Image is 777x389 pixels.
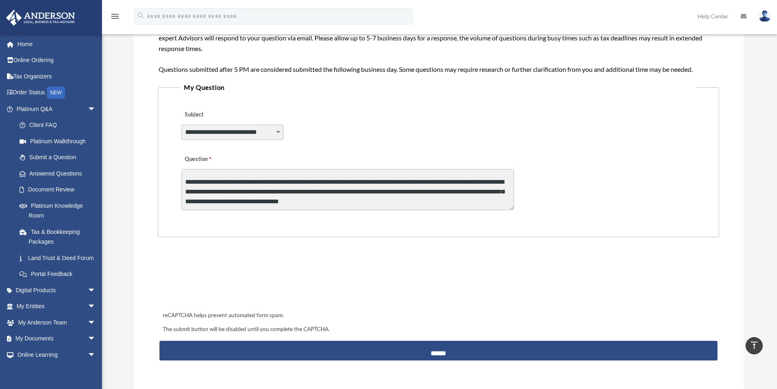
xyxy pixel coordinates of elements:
a: Online Learningarrow_drop_down [6,347,108,363]
a: Submit a Question [11,149,104,166]
a: Digital Productsarrow_drop_down [6,282,108,298]
a: Document Review [11,182,108,198]
a: Client FAQ [11,117,108,133]
a: Home [6,36,108,52]
span: arrow_drop_down [88,314,104,331]
i: menu [110,11,120,21]
i: vertical_align_top [749,340,759,350]
span: arrow_drop_down [88,331,104,347]
a: My Anderson Teamarrow_drop_down [6,314,108,331]
img: User Pic [759,10,771,22]
a: Tax Organizers [6,68,108,84]
div: reCAPTCHA helps prevent automated form spam. [159,311,717,320]
a: My Documentsarrow_drop_down [6,331,108,347]
span: arrow_drop_down [88,347,104,363]
legend: My Question [181,82,696,93]
label: Question [182,154,245,165]
a: Platinum Walkthrough [11,133,108,149]
span: arrow_drop_down [88,298,104,315]
a: Online Ordering [6,52,108,69]
a: Tax & Bookkeeping Packages [11,224,108,250]
a: Platinum Q&Aarrow_drop_down [6,101,108,117]
a: My Entitiesarrow_drop_down [6,298,108,315]
span: arrow_drop_down [88,101,104,118]
iframe: reCAPTCHA [160,262,284,294]
span: arrow_drop_down [88,282,104,299]
a: Portal Feedback [11,266,108,282]
i: search [136,11,145,20]
label: Subject [182,109,259,121]
img: Anderson Advisors Platinum Portal [4,10,77,26]
div: The submit button will be disabled until you complete the CAPTCHA. [159,325,717,334]
a: Order StatusNEW [6,84,108,101]
a: Answered Questions [11,165,108,182]
div: NEW [47,87,65,99]
a: vertical_align_top [746,337,763,354]
a: Land Trust & Deed Forum [11,250,108,266]
a: Platinum Knowledge Room [11,198,108,224]
a: menu [110,14,120,21]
